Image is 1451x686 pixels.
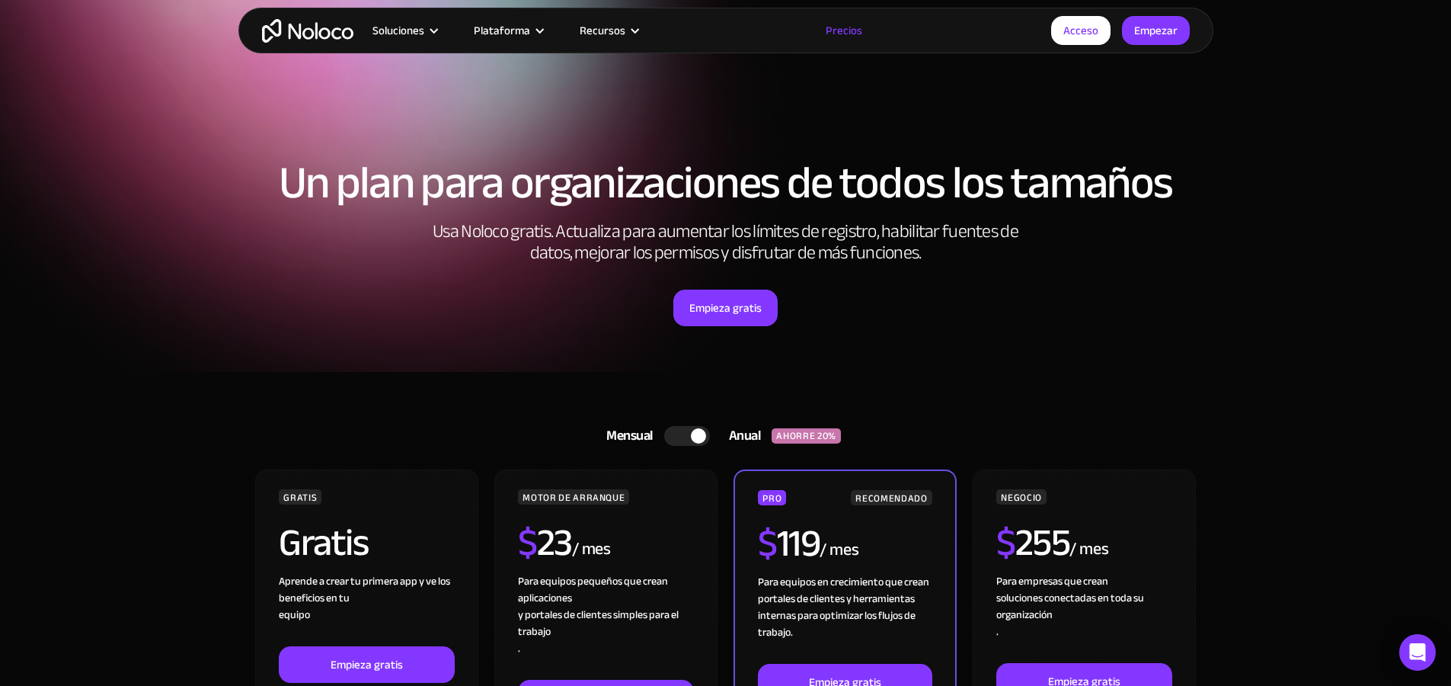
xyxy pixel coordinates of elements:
[283,489,317,507] font: GRATIS
[279,507,368,579] font: Gratis
[1001,489,1041,507] font: NEGOCIO
[279,646,454,683] a: Empieza gratis
[279,140,1172,226] font: Un plan para organizaciones de todos los tamaños
[776,427,836,445] font: AHORRE 20%
[758,508,777,579] font: $
[572,533,611,565] font: / mes
[455,21,561,40] div: Plataforma
[855,489,927,508] font: RECOMENDADO
[523,489,625,507] font: MOTOR DE ARRANQUE
[1051,16,1111,45] a: Acceso
[372,20,424,41] font: Soluciones
[433,214,1018,270] font: Usa Noloco gratis. Actualiza para aumentar los límites de registro, habilitar fuentes de datos, m...
[518,638,520,659] font: .
[518,604,679,642] font: y portales de clientes simples para el trabajo
[996,571,1108,591] font: Para empresas que crean
[1122,16,1190,45] a: Empezar
[580,20,625,41] font: Recursos
[689,297,762,319] font: Empieza gratis
[279,604,310,625] font: equipo
[777,508,820,579] font: 119
[537,507,572,579] font: 23
[758,572,929,643] font: Para equipos en crecimiento que crean portales de clientes y herramientas internas para optimizar...
[729,423,761,448] font: Anual
[1063,20,1098,41] font: Acceso
[279,571,450,608] font: Aprende a crear tu primera app y ve los beneficios en tu
[1015,507,1070,579] font: 255
[353,21,455,40] div: Soluciones
[762,489,781,508] font: PRO
[518,507,537,579] font: $
[331,654,403,675] font: Empieza gratis
[996,588,1144,625] font: soluciones conectadas en toda su organización
[1069,533,1108,565] font: / mes
[820,534,858,566] font: / mes
[996,621,999,642] font: .
[262,19,353,43] a: hogar
[673,290,778,326] a: Empieza gratis
[561,21,656,40] div: Recursos
[807,21,881,40] a: Precios
[606,423,653,448] font: Mensual
[1399,634,1436,671] div: Open Intercom Messenger
[1134,20,1178,41] font: Empezar
[518,571,668,608] font: Para equipos pequeños que crean aplicaciones
[996,507,1015,579] font: $
[474,20,530,41] font: Plataforma
[826,20,862,41] font: Precios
